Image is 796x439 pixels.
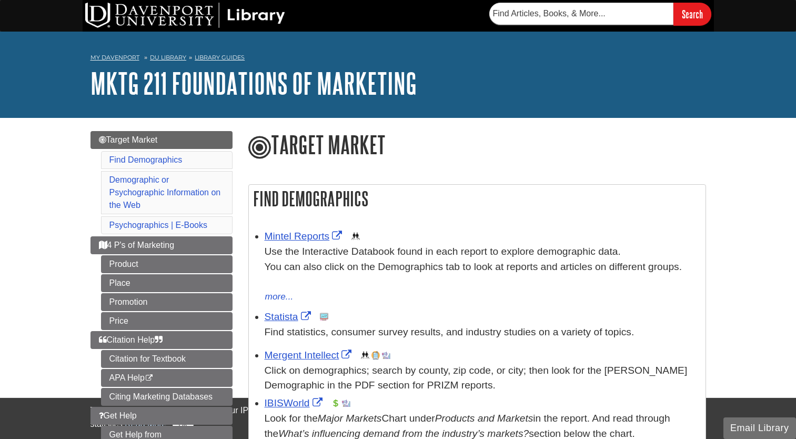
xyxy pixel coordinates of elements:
[489,3,711,25] form: Searches DU Library's articles, books, and more
[265,363,700,394] div: Click on demographics; search by county, zip code, or city; then look for the [PERSON_NAME] Demog...
[109,175,221,209] a: Demographic or Psychographic Information on the Web
[101,350,233,368] a: Citation for Textbook
[101,293,233,311] a: Promotion
[265,290,294,304] button: more...
[90,131,233,149] a: Target Market
[90,331,233,349] a: Citation Help
[109,221,207,230] a: Psychographics | E-Books
[99,411,137,420] span: Get Help
[145,375,154,382] i: This link opens in a new window
[342,399,350,407] img: Industry Report
[382,351,390,360] img: Industry Report
[101,312,233,330] a: Price
[90,407,233,425] a: Get Help
[101,369,233,387] a: APA Help
[265,244,700,290] div: Use the Interactive Databook found in each report to explore demographic data. You can also click...
[90,67,417,99] a: MKTG 211 Foundations of Marketing
[150,54,186,61] a: DU Library
[489,3,673,25] input: Find Articles, Books, & More...
[265,325,700,340] p: Find statistics, consumer survey results, and industry studies on a variety of topics.
[723,417,796,439] button: Email Library
[101,255,233,273] a: Product
[99,241,175,250] span: 4 P's of Marketing
[265,397,325,408] a: Link opens in new window
[101,388,233,406] a: Citing Marketing Databases
[101,274,233,292] a: Place
[99,135,158,144] span: Target Market
[265,350,355,361] a: Link opens in new window
[371,351,380,360] img: Company Information
[90,236,233,254] a: 4 P's of Marketing
[195,54,245,61] a: Library Guides
[249,185,706,213] h2: Find Demographics
[318,413,382,424] i: Major Markets
[331,399,340,407] img: Financial Report
[320,313,328,321] img: Statistics
[85,3,285,28] img: DU Library
[351,232,360,241] img: Demographics
[99,335,163,344] span: Citation Help
[278,428,529,439] i: What’s influencing demand from the industry’s markets?
[248,131,706,161] h1: Target Market
[109,155,183,164] a: Find Demographics
[435,413,533,424] i: Products and Markets
[265,231,345,242] a: Link opens in new window
[265,311,314,322] a: Link opens in new window
[361,351,369,360] img: Demographics
[90,51,706,67] nav: breadcrumb
[90,53,139,62] a: My Davenport
[673,3,711,25] input: Search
